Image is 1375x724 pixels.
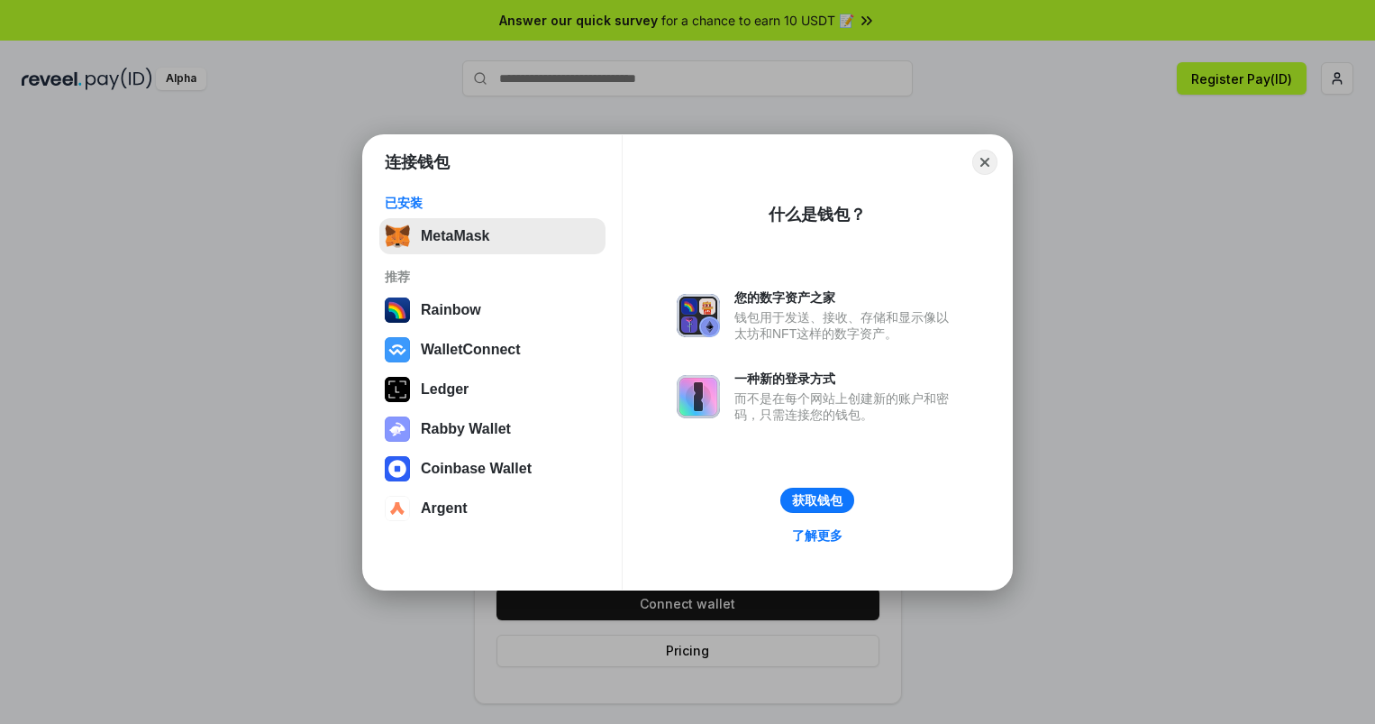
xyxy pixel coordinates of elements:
div: Rabby Wallet [421,421,511,437]
img: svg+xml,%3Csvg%20width%3D%2228%22%20height%3D%2228%22%20viewBox%3D%220%200%2028%2028%22%20fill%3D... [385,456,410,481]
div: Argent [421,500,468,517]
div: 获取钱包 [792,492,842,509]
button: MetaMask [379,218,606,254]
button: WalletConnect [379,332,606,368]
button: Argent [379,490,606,527]
img: svg+xml,%3Csvg%20width%3D%22120%22%20height%3D%22120%22%20viewBox%3D%220%200%20120%20120%22%20fil... [385,298,410,323]
div: 您的数字资产之家 [734,289,958,306]
img: svg+xml,%3Csvg%20xmlns%3D%22http%3A%2F%2Fwww.w3.org%2F2000%2Fsvg%22%20fill%3D%22none%22%20viewBox... [385,417,410,442]
img: svg+xml,%3Csvg%20width%3D%2228%22%20height%3D%2228%22%20viewBox%3D%220%200%2028%2028%22%20fill%3D... [385,337,410,362]
div: 什么是钱包？ [769,204,866,225]
div: 而不是在每个网站上创建新的账户和密码，只需连接您的钱包。 [734,390,958,423]
div: 了解更多 [792,527,842,544]
button: Ledger [379,371,606,408]
div: 已安装 [385,195,600,211]
button: Rabby Wallet [379,411,606,447]
button: Coinbase Wallet [379,451,606,487]
button: Rainbow [379,292,606,328]
div: Ledger [421,381,469,398]
div: Coinbase Wallet [421,461,532,477]
div: Rainbow [421,302,481,318]
div: 推荐 [385,269,600,285]
div: MetaMask [421,228,489,244]
h1: 连接钱包 [385,151,450,173]
div: 一种新的登录方式 [734,371,958,387]
img: svg+xml,%3Csvg%20fill%3D%22none%22%20height%3D%2233%22%20viewBox%3D%220%200%2035%2033%22%20width%... [385,224,410,249]
div: WalletConnect [421,342,521,358]
a: 了解更多 [781,524,853,547]
img: svg+xml,%3Csvg%20xmlns%3D%22http%3A%2F%2Fwww.w3.org%2F2000%2Fsvg%22%20width%3D%2228%22%20height%3... [385,377,410,402]
img: svg+xml,%3Csvg%20xmlns%3D%22http%3A%2F%2Fwww.w3.org%2F2000%2Fsvg%22%20fill%3D%22none%22%20viewBox... [677,294,720,337]
img: svg+xml,%3Csvg%20xmlns%3D%22http%3A%2F%2Fwww.w3.org%2F2000%2Fsvg%22%20fill%3D%22none%22%20viewBox... [677,375,720,418]
button: 获取钱包 [780,488,854,513]
button: Close [972,150,997,175]
div: 钱包用于发送、接收、存储和显示像以太坊和NFT这样的数字资产。 [734,309,958,342]
img: svg+xml,%3Csvg%20width%3D%2228%22%20height%3D%2228%22%20viewBox%3D%220%200%2028%2028%22%20fill%3D... [385,496,410,521]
